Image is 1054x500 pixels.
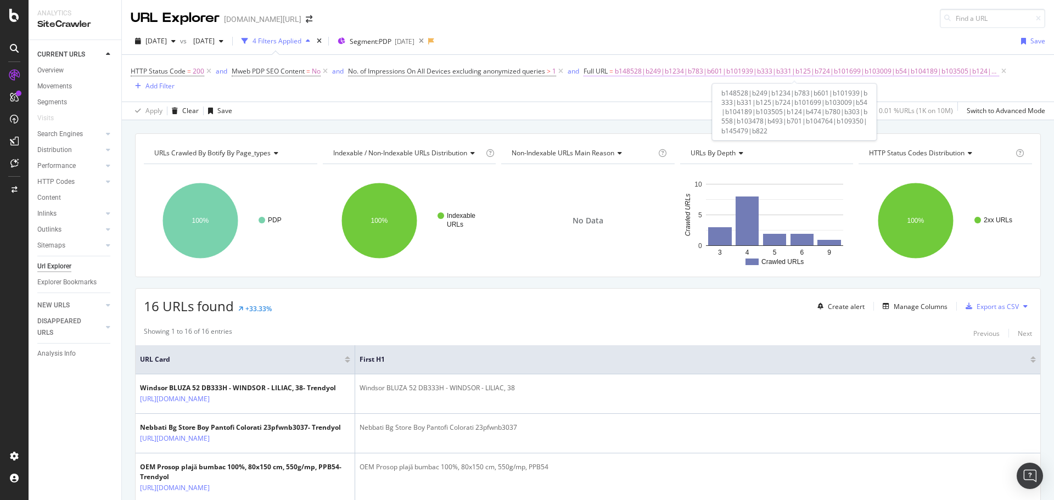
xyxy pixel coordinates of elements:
[609,66,613,76] span: =
[187,66,191,76] span: =
[718,249,722,256] text: 3
[237,32,315,50] button: 4 Filters Applied
[140,462,350,482] div: OEM Prosop plajă bumbac 100%, 80x150 cm, 550g/mp, PPB54- Trendyol
[189,36,215,46] span: 2025 Aug. 1st
[961,297,1019,315] button: Export as CSV
[360,355,1014,364] span: First H1
[584,66,608,76] span: Full URL
[552,64,556,79] span: 1
[37,97,67,108] div: Segments
[37,113,65,124] a: Visits
[182,106,199,115] div: Clear
[761,258,804,266] text: Crawled URLs
[37,176,103,188] a: HTTP Codes
[37,316,93,339] div: DISAPPEARED URLS
[37,240,65,251] div: Sitemaps
[37,113,54,124] div: Visits
[360,423,1036,432] div: Nebbati Bg Store Boy Pantofi Colorati 23pfwnb3037
[360,383,1036,393] div: Windsor BLUZA 52 DB333H - WINDSOR - LILIAC, 38
[615,64,999,79] span: b148528|b249|b1234|b783|b601|b101939|b333|b331|b125|b724|b101699|b103009|b54|b104189|b103505|b124...
[192,217,209,224] text: 100%
[140,423,341,432] div: Nebbati Bg Store Boy Pantofi Colorati 23pfwnb3037- Trendyol
[253,36,301,46] div: 4 Filters Applied
[360,462,1036,472] div: OEM Prosop plajă bumbac 100%, 80x150 cm, 550g/mp, PPB54
[154,148,271,158] span: URLs Crawled By Botify By page_types
[37,128,83,140] div: Search Engines
[694,181,702,188] text: 10
[371,217,388,224] text: 100%
[131,9,220,27] div: URL Explorer
[167,102,199,120] button: Clear
[984,216,1012,224] text: 2xx URLs
[204,102,232,120] button: Save
[512,148,614,158] span: Non-Indexable URLs Main Reason
[306,15,312,23] div: arrow-right-arrow-left
[688,144,844,162] h4: URLs by Depth
[800,249,804,256] text: 6
[131,80,175,93] button: Add Filter
[333,148,467,158] span: Indexable / Non-Indexable URLs distribution
[37,49,103,60] a: CURRENT URLS
[37,277,114,288] a: Explorer Bookmarks
[145,36,167,46] span: 2025 Aug. 17th
[144,297,234,315] span: 16 URLs found
[827,249,831,256] text: 9
[867,144,1013,162] h4: HTTP Status Codes Distribution
[140,383,336,393] div: Windsor BLUZA 52 DB333H - WINDSOR - LILIAC, 38- Trendyol
[879,106,953,115] div: 0.01 % URLs ( 1K on 10M )
[350,37,391,46] span: Segment: PDP
[37,224,61,235] div: Outlinks
[140,394,210,405] a: [URL][DOMAIN_NAME]
[224,14,301,25] div: [DOMAIN_NAME][URL]
[698,211,702,219] text: 5
[37,316,103,339] a: DISAPPEARED URLS
[37,192,114,204] a: Content
[37,49,85,60] div: CURRENT URLS
[131,102,162,120] button: Apply
[37,348,114,359] a: Analysis Info
[131,66,186,76] span: HTTP Status Code
[37,144,103,156] a: Distribution
[680,173,852,268] svg: A chart.
[37,81,72,92] div: Movements
[894,302,948,311] div: Manage Columns
[813,297,865,315] button: Create alert
[37,65,114,76] a: Overview
[332,66,344,76] button: and
[698,242,702,250] text: 0
[145,81,175,91] div: Add Filter
[180,36,189,46] span: vs
[37,65,64,76] div: Overview
[547,66,551,76] span: >
[1030,36,1045,46] div: Save
[37,300,70,311] div: NEW URLS
[37,261,114,272] a: Url Explorer
[333,32,414,50] button: Segment:PDP[DATE]
[37,300,103,311] a: NEW URLS
[573,215,603,226] span: No Data
[268,216,282,224] text: PDP
[216,66,227,76] button: and
[37,160,103,172] a: Performance
[859,173,1032,268] div: A chart.
[140,433,210,444] a: [URL][DOMAIN_NAME]
[37,277,97,288] div: Explorer Bookmarks
[245,304,272,313] div: +33.33%
[828,302,865,311] div: Create alert
[37,208,57,220] div: Inlinks
[152,144,307,162] h4: URLs Crawled By Botify By page_types
[745,249,749,256] text: 4
[232,66,305,76] span: Mweb PDP SEO Content
[37,208,103,220] a: Inlinks
[395,37,414,46] div: [DATE]
[217,106,232,115] div: Save
[683,194,691,236] text: Crawled URLs
[568,66,579,76] div: and
[447,221,463,228] text: URLs
[323,173,495,268] svg: A chart.
[977,302,1019,311] div: Export as CSV
[772,249,776,256] text: 5
[1017,463,1043,489] div: Open Intercom Messenger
